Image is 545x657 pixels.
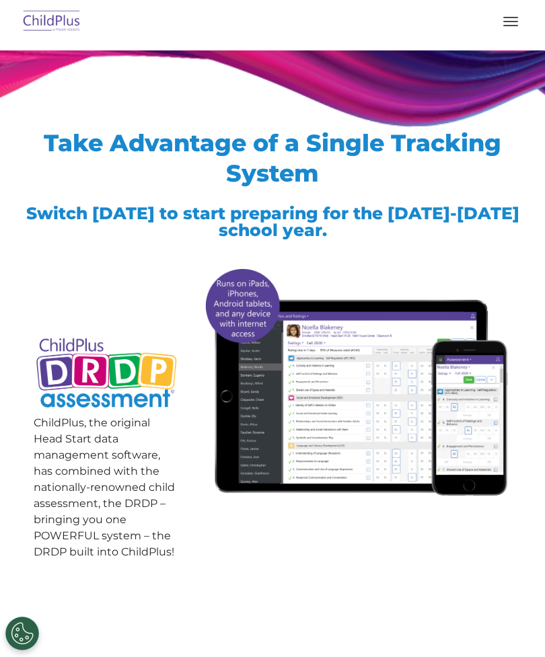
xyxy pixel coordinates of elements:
[5,617,39,650] button: Cookies Settings
[34,330,180,418] img: Copyright - DRDP Logo
[26,203,519,240] span: Switch [DATE] to start preparing for the [DATE]-[DATE] school year.
[44,128,501,188] span: Take Advantage of a Single Tracking System
[20,6,83,38] img: ChildPlus by Procare Solutions
[200,262,511,501] img: All-devices
[34,416,175,558] span: ChildPlus, the original Head Start data management software, has combined with the nationally-ren...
